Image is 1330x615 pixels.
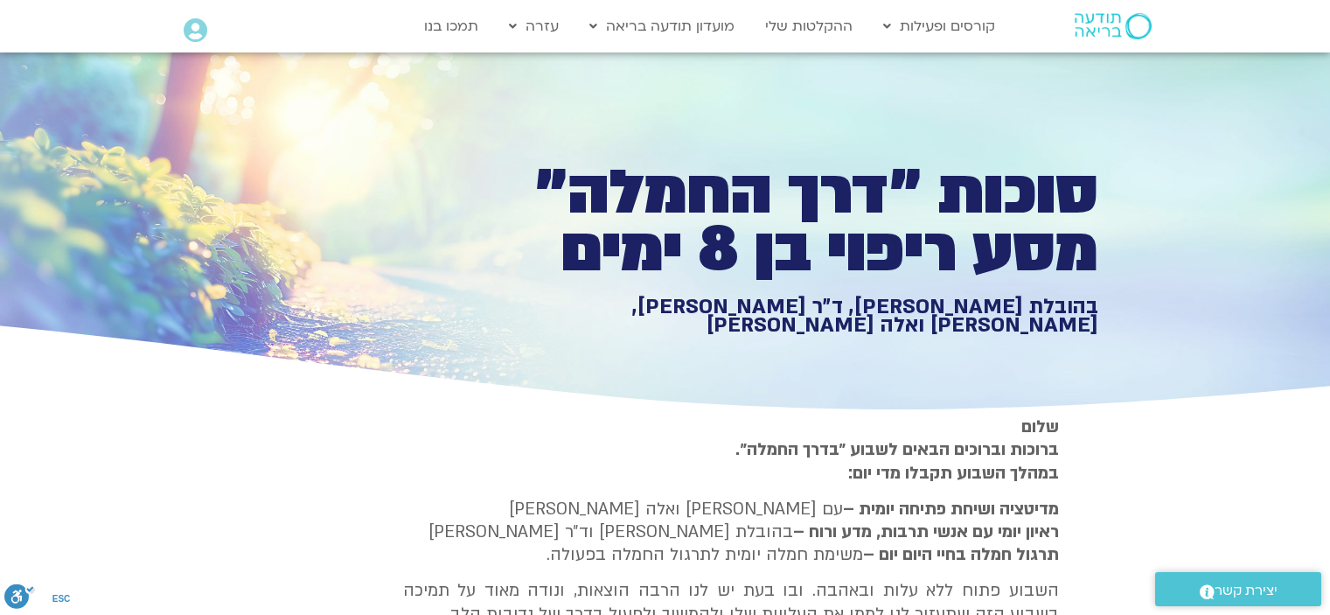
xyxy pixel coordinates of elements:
[492,164,1098,279] h1: סוכות ״דרך החמלה״ מסע ריפוי בן 8 ימים
[843,498,1059,521] strong: מדיטציה ושיחת פתיחה יומית –
[1075,13,1152,39] img: תודעה בריאה
[863,543,1059,566] b: תרגול חמלה בחיי היום יום –
[874,10,1004,43] a: קורסים ופעילות
[1155,572,1321,606] a: יצירת קשר
[500,10,568,43] a: עזרה
[793,521,1059,543] b: ראיון יומי עם אנשי תרבות, מדע ורוח –
[756,10,861,43] a: ההקלטות שלי
[581,10,743,43] a: מועדון תודעה בריאה
[492,297,1098,335] h1: בהובלת [PERSON_NAME], ד״ר [PERSON_NAME], [PERSON_NAME] ואלה [PERSON_NAME]
[415,10,487,43] a: תמכו בנו
[735,438,1059,484] strong: ברוכות וברוכים הבאים לשבוע ״בדרך החמלה״. במהלך השבוע תקבלו מדי יום:
[1021,416,1059,438] strong: שלום
[1215,579,1278,603] span: יצירת קשר
[403,498,1059,567] p: עם [PERSON_NAME] ואלה [PERSON_NAME] בהובלת [PERSON_NAME] וד״ר [PERSON_NAME] משימת חמלה יומית לתרג...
